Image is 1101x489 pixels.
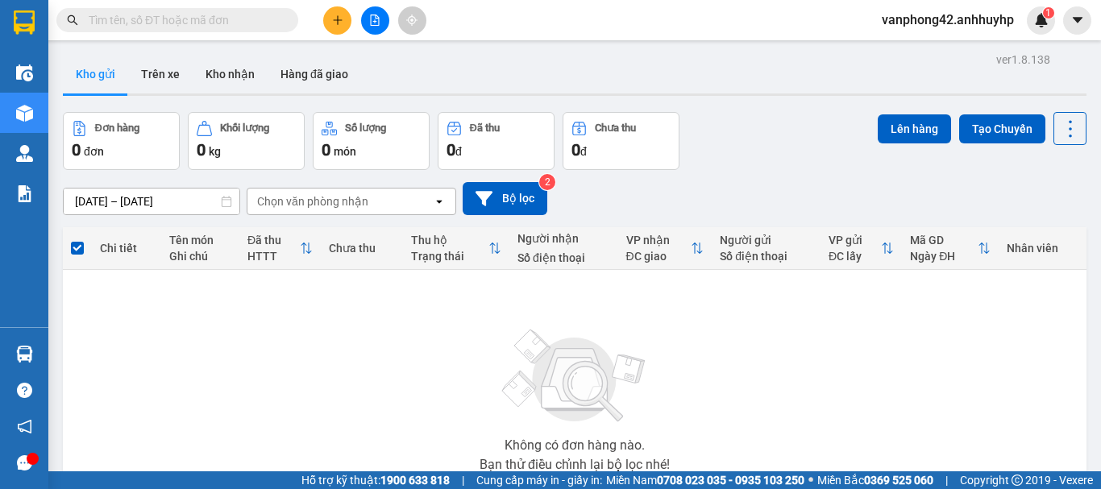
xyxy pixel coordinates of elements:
[657,474,804,487] strong: 0708 023 035 - 0935 103 250
[817,471,933,489] span: Miền Bắc
[63,55,128,93] button: Kho gửi
[268,55,361,93] button: Hàng đã giao
[411,250,488,263] div: Trạng thái
[539,174,555,190] sup: 2
[406,15,418,26] span: aim
[239,227,321,270] th: Toggle SortBy
[959,114,1045,143] button: Tạo Chuyến
[463,182,547,215] button: Bộ lọc
[17,383,32,398] span: question-circle
[821,227,902,270] th: Toggle SortBy
[517,232,610,245] div: Người nhận
[470,122,500,134] div: Đã thu
[902,227,999,270] th: Toggle SortBy
[447,140,455,160] span: 0
[128,55,193,93] button: Trên xe
[100,242,153,255] div: Chi tiết
[332,15,343,26] span: plus
[361,6,389,35] button: file-add
[313,112,430,170] button: Số lượng0món
[829,234,881,247] div: VP gửi
[247,234,300,247] div: Đã thu
[72,140,81,160] span: 0
[14,10,35,35] img: logo-vxr
[193,55,268,93] button: Kho nhận
[455,145,462,158] span: đ
[1007,242,1078,255] div: Nhân viên
[16,105,33,122] img: warehouse-icon
[505,439,645,452] div: Không có đơn hàng nào.
[1045,7,1051,19] span: 1
[1012,474,1023,486] span: copyright
[864,474,933,487] strong: 0369 525 060
[169,250,231,263] div: Ghi chú
[1043,7,1054,19] sup: 1
[720,234,812,247] div: Người gửi
[720,250,812,263] div: Số điện thoại
[945,471,948,489] span: |
[247,250,300,263] div: HTTT
[220,122,269,134] div: Khối lượng
[345,122,386,134] div: Số lượng
[322,140,330,160] span: 0
[438,112,555,170] button: Đã thu0đ
[398,6,426,35] button: aim
[17,419,32,434] span: notification
[197,140,206,160] span: 0
[84,145,104,158] span: đơn
[411,234,488,247] div: Thu hộ
[17,455,32,470] span: message
[16,185,33,202] img: solution-icon
[16,145,33,162] img: warehouse-icon
[808,477,813,483] span: ⚪️
[618,227,713,270] th: Toggle SortBy
[869,10,1027,30] span: vanphong42.anhhuyhp
[433,195,446,208] svg: open
[476,471,602,489] span: Cung cấp máy in - giấy in:
[334,145,356,158] span: món
[1070,13,1085,27] span: caret-down
[329,242,394,255] div: Chưa thu
[996,51,1050,68] div: ver 1.8.138
[369,15,380,26] span: file-add
[63,112,180,170] button: Đơn hàng0đơn
[89,11,279,29] input: Tìm tên, số ĐT hoặc mã đơn
[209,145,221,158] span: kg
[910,234,978,247] div: Mã GD
[563,112,679,170] button: Chưa thu0đ
[301,471,450,489] span: Hỗ trợ kỹ thuật:
[462,471,464,489] span: |
[188,112,305,170] button: Khối lượng0kg
[571,140,580,160] span: 0
[626,234,692,247] div: VP nhận
[580,145,587,158] span: đ
[606,471,804,489] span: Miền Nam
[64,189,239,214] input: Select a date range.
[480,458,670,471] div: Bạn thử điều chỉnh lại bộ lọc nhé!
[910,250,978,263] div: Ngày ĐH
[257,193,368,209] div: Chọn văn phòng nhận
[595,122,636,134] div: Chưa thu
[95,122,139,134] div: Đơn hàng
[1063,6,1091,35] button: caret-down
[169,234,231,247] div: Tên món
[829,250,881,263] div: ĐC lấy
[380,474,450,487] strong: 1900 633 818
[517,251,610,264] div: Số điện thoại
[494,320,655,433] img: svg+xml;base64,PHN2ZyBjbGFzcz0ibGlzdC1wbHVnX19zdmciIHhtbG5zPSJodHRwOi8vd3d3LnczLm9yZy8yMDAwL3N2Zy...
[16,346,33,363] img: warehouse-icon
[878,114,951,143] button: Lên hàng
[403,227,509,270] th: Toggle SortBy
[67,15,78,26] span: search
[323,6,351,35] button: plus
[16,64,33,81] img: warehouse-icon
[626,250,692,263] div: ĐC giao
[1034,13,1049,27] img: icon-new-feature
